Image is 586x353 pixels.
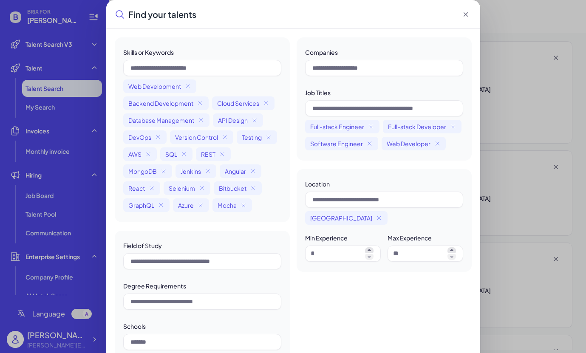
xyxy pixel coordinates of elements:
span: AWS [128,150,142,158]
span: REST [201,150,215,158]
div: Find your talents [115,8,196,20]
label: Schools [123,322,146,330]
span: Full-stack Engineer [310,122,364,131]
label: Job Titles [305,89,331,96]
span: [GEOGRAPHIC_DATA] [310,214,372,222]
span: Backend Development [128,99,193,107]
label: Field of Study [123,242,162,249]
span: Web Developer [387,139,430,148]
span: Software Engineer [310,139,363,148]
span: MongoDB [128,167,157,175]
span: Bitbucket [219,184,246,192]
span: Version Control [175,133,218,141]
span: SQL [165,150,177,158]
span: API Design [218,116,248,124]
span: Azure [178,201,194,209]
span: GraphQL [128,201,154,209]
label: Location [305,180,330,188]
span: Jenkins [181,167,201,175]
span: Web Development [128,82,181,90]
label: Degree Requirements [123,282,186,290]
label: Max Experience [388,234,432,242]
label: Companies [305,48,338,56]
span: React [128,184,145,192]
label: Min Experience [305,234,348,242]
span: Database Management [128,116,194,124]
span: Mocha [218,201,237,209]
span: DevOps [128,133,151,141]
span: Full-stack Developer [388,122,446,131]
span: Angular [225,167,246,175]
span: Testing [242,133,262,141]
span: Selenium [169,184,195,192]
label: Skills or Keywords [123,48,174,56]
span: Cloud Services [217,99,259,107]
